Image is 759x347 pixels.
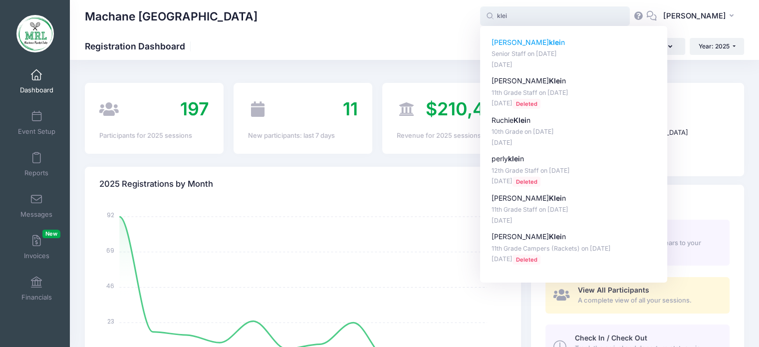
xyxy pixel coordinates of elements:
a: Dashboard [13,64,60,99]
span: Deleted [512,255,540,264]
strong: Klei [549,232,562,241]
strong: klei [508,154,520,163]
span: View All Participants [578,286,649,294]
p: Ruchie n [492,115,656,126]
strong: Klei [549,194,562,202]
p: [DATE] [492,99,656,108]
p: [DATE] [492,138,656,148]
a: View All Participants A complete view of all your sessions. [545,277,730,314]
span: Deleted [512,177,540,186]
span: Invoices [24,252,49,260]
span: Financials [21,293,52,302]
p: [PERSON_NAME] n [492,76,656,86]
strong: Klei [549,76,562,85]
a: Event Setup [13,105,60,140]
div: New participants: last 7 days [248,131,358,141]
strong: Klei [513,116,526,124]
p: 11th Grade Staff on [DATE] [492,205,656,215]
span: Check In / Check Out [574,334,647,342]
h4: 2025 Registrations by Month [99,170,213,198]
p: [PERSON_NAME] n [492,37,656,48]
strong: klei [549,38,561,46]
span: Dashboard [20,86,53,94]
p: 11th Grade Staff on [DATE] [492,88,656,98]
p: [DATE] [492,216,656,226]
button: [PERSON_NAME] [657,5,744,28]
h1: Registration Dashboard [85,41,194,51]
div: Participants for 2025 sessions [99,131,209,141]
a: Reports [13,147,60,182]
span: Event Setup [18,127,55,136]
span: Reports [24,169,48,177]
a: InvoicesNew [13,230,60,265]
h1: Machane [GEOGRAPHIC_DATA] [85,5,257,28]
p: [DATE] [492,60,656,70]
span: A complete view of all your sessions. [578,296,718,306]
span: Deleted [512,99,540,108]
span: Messages [20,210,52,219]
a: Financials [13,271,60,306]
p: 10th Grade on [DATE] [492,127,656,137]
div: Revenue for 2025 sessions [397,131,506,141]
button: Year: 2025 [690,38,744,55]
p: [DATE] [492,177,656,186]
tspan: 23 [108,317,115,325]
p: [PERSON_NAME] n [492,232,656,242]
p: 11th Grade Campers (Rackets) on [DATE] [492,244,656,254]
p: 12th Grade Staff on [DATE] [492,166,656,176]
tspan: 69 [107,246,115,255]
span: [PERSON_NAME] [663,10,726,21]
span: $210,437 [426,98,506,120]
tspan: 92 [107,211,115,219]
span: 197 [180,98,209,120]
p: [PERSON_NAME] n [492,193,656,204]
p: [DATE] [492,255,656,264]
span: 11 [343,98,358,120]
p: perly n [492,154,656,164]
input: Search by First Name, Last Name, or Email... [480,6,630,26]
img: Machane Racket Lake [16,15,54,52]
span: Year: 2025 [699,42,730,50]
p: Senior Staff on [DATE] [492,49,656,59]
span: New [42,230,60,238]
a: Messages [13,188,60,223]
tspan: 46 [107,282,115,290]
